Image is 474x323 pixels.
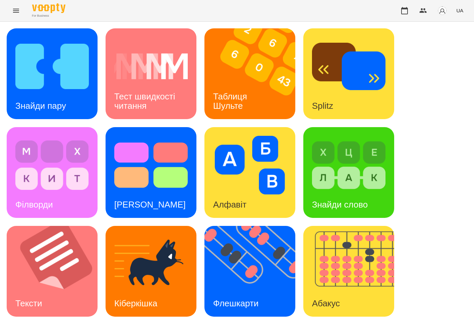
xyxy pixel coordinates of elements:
[456,7,463,14] span: UA
[15,101,66,111] h3: Знайди пару
[15,37,89,96] img: Знайди пару
[312,101,333,111] h3: Splitz
[114,37,188,96] img: Тест швидкості читання
[213,200,247,210] h3: Алфавіт
[32,14,65,18] span: For Business
[204,226,295,317] a: ФлешкартиФлешкарти
[204,28,304,119] img: Таблиця Шульте
[213,91,250,110] h3: Таблиця Шульте
[7,28,98,119] a: Знайди паруЗнайди пару
[15,298,42,308] h3: Тексти
[303,226,403,317] img: Абакус
[114,91,177,110] h3: Тест швидкості читання
[303,28,394,119] a: SplitzSplitz
[114,298,157,308] h3: Кіберкішка
[454,4,466,17] button: UA
[213,298,259,308] h3: Флешкарти
[438,6,447,15] img: avatar_s.png
[7,226,98,317] a: ТекстиТексти
[312,136,385,195] img: Знайди слово
[32,3,65,13] img: Voopty Logo
[7,226,106,317] img: Тексти
[312,298,340,308] h3: Абакус
[204,28,295,119] a: Таблиця ШультеТаблиця Шульте
[303,127,394,218] a: Знайди словоЗнайди слово
[204,226,304,317] img: Флешкарти
[312,200,368,210] h3: Знайди слово
[8,3,24,19] button: Menu
[7,127,98,218] a: ФілвордиФілворди
[15,200,53,210] h3: Філворди
[114,200,186,210] h3: [PERSON_NAME]
[114,235,188,293] img: Кіберкішка
[106,127,196,218] a: Тест Струпа[PERSON_NAME]
[106,226,196,317] a: КіберкішкаКіберкішка
[106,28,196,119] a: Тест швидкості читанняТест швидкості читання
[213,136,287,195] img: Алфавіт
[312,37,385,96] img: Splitz
[204,127,295,218] a: АлфавітАлфавіт
[114,136,188,195] img: Тест Струпа
[15,136,89,195] img: Філворди
[303,226,394,317] a: АбакусАбакус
